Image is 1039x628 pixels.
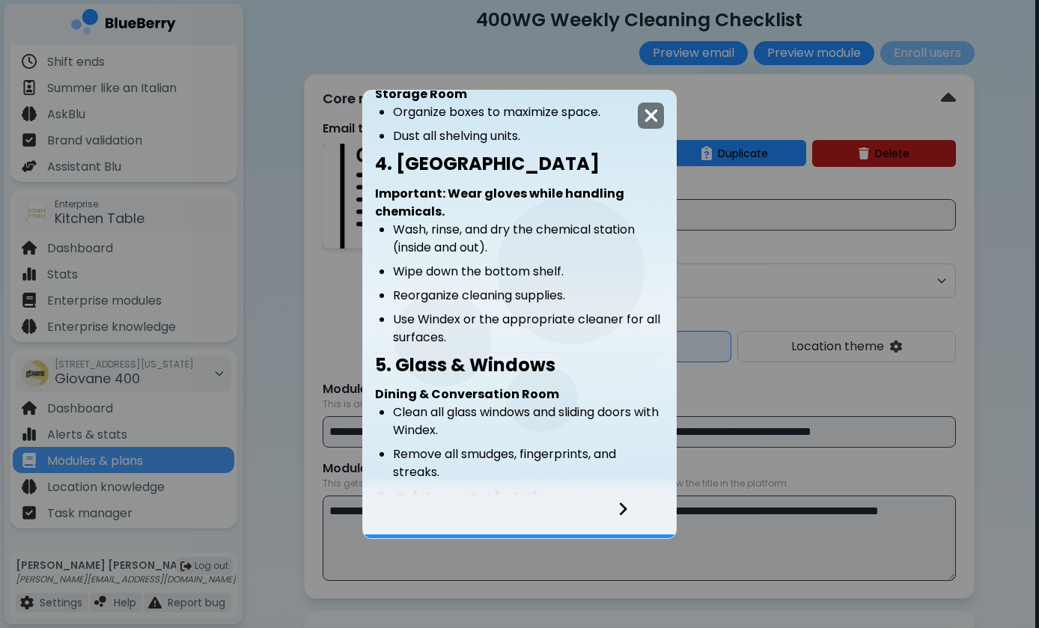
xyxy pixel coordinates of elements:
[393,221,664,257] p: Wash, rinse, and dry the chemical station (inside and out).
[375,185,624,220] strong: Important: Wear gloves while handling chemicals.
[393,103,664,121] p: Organize boxes to maximize space.
[375,385,559,403] strong: Dining & Conversation Room
[393,127,664,145] p: Dust all shelving units.
[644,106,659,126] img: close icon
[393,403,664,439] p: Clean all glass windows and sliding doors with Windex.
[375,151,600,176] strong: 4. [GEOGRAPHIC_DATA]
[393,445,664,481] p: Remove all smudges, fingerprints, and streaks.
[393,263,664,281] p: Wipe down the bottom shelf.
[375,85,467,103] strong: Storage Room
[375,353,555,377] strong: 5. Glass & Windows
[393,311,664,347] p: Use Windex or the appropriate cleaner for all surfaces.
[393,287,664,305] p: Reorganize cleaning supplies.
